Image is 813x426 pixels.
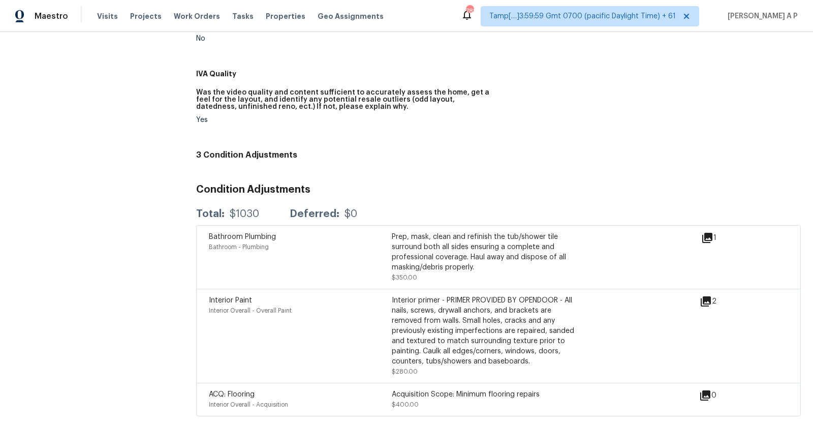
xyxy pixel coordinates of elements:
[290,209,339,219] div: Deferred:
[209,233,276,240] span: Bathroom Plumbing
[700,295,749,308] div: 2
[266,11,305,21] span: Properties
[35,11,68,21] span: Maestro
[318,11,384,21] span: Geo Assignments
[699,389,749,402] div: 0
[232,13,254,20] span: Tasks
[196,209,225,219] div: Total:
[724,11,798,21] span: [PERSON_NAME] A P
[489,11,676,21] span: Tamp[…]3:59:59 Gmt 0700 (pacific Daylight Time) + 61
[97,11,118,21] span: Visits
[392,389,575,400] div: Acquisition Scope: Minimum flooring repairs
[392,275,417,281] span: $350.00
[209,402,288,408] span: Interior Overall - Acquisition
[196,150,801,160] h4: 3 Condition Adjustments
[209,297,252,304] span: Interior Paint
[209,391,255,398] span: ACQ: Flooring
[392,295,575,367] div: Interior primer - PRIMER PROVIDED BY OPENDOOR - All nails, screws, drywall anchors, and brackets ...
[196,116,490,124] div: Yes
[209,244,269,250] span: Bathroom - Plumbing
[174,11,220,21] span: Work Orders
[130,11,162,21] span: Projects
[196,89,490,110] h5: Was the video quality and content sufficient to accurately assess the home, get a feel for the la...
[196,69,801,79] h5: IVA Quality
[196,185,801,195] h3: Condition Adjustments
[392,369,418,375] span: $280.00
[701,232,749,244] div: 1
[466,6,473,16] div: 788
[196,35,490,42] div: No
[392,232,575,272] div: Prep, mask, clean and refinish the tub/shower tile surround both all sides ensuring a complete an...
[209,308,292,314] span: Interior Overall - Overall Paint
[345,209,357,219] div: $0
[392,402,419,408] span: $400.00
[230,209,259,219] div: $1030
